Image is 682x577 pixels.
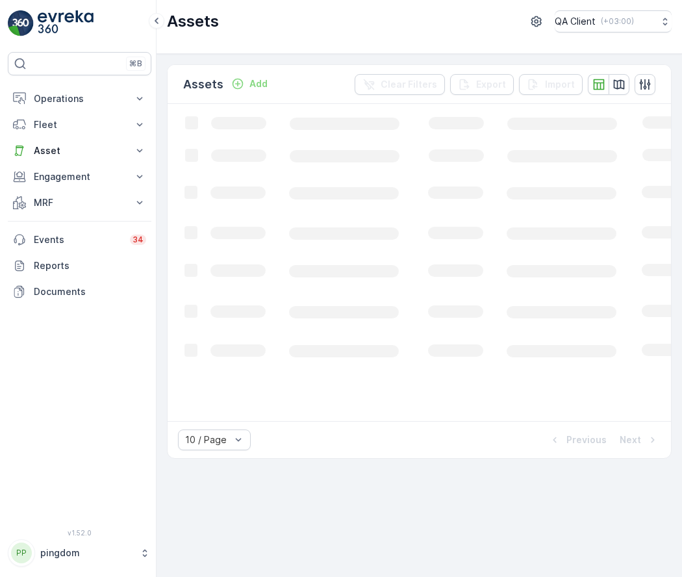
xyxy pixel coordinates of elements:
[8,138,151,164] button: Asset
[566,433,607,446] p: Previous
[555,15,596,28] p: QA Client
[545,78,575,91] p: Import
[8,279,151,305] a: Documents
[8,164,151,190] button: Engagement
[34,118,125,131] p: Fleet
[8,529,151,537] span: v 1.52.0
[34,170,125,183] p: Engagement
[8,10,34,36] img: logo
[381,78,437,91] p: Clear Filters
[133,235,144,245] p: 34
[519,74,583,95] button: Import
[8,227,151,253] a: Events34
[601,16,634,27] p: ( +03:00 )
[8,253,151,279] a: Reports
[34,196,125,209] p: MRF
[620,433,641,446] p: Next
[34,285,146,298] p: Documents
[8,86,151,112] button: Operations
[249,77,268,90] p: Add
[40,546,133,559] p: pingdom
[167,11,219,32] p: Assets
[226,76,273,92] button: Add
[129,58,142,69] p: ⌘B
[8,112,151,138] button: Fleet
[547,432,608,448] button: Previous
[555,10,672,32] button: QA Client(+03:00)
[450,74,514,95] button: Export
[11,543,32,563] div: PP
[183,75,223,94] p: Assets
[355,74,445,95] button: Clear Filters
[34,144,125,157] p: Asset
[8,539,151,567] button: PPpingdom
[618,432,661,448] button: Next
[34,233,122,246] p: Events
[8,190,151,216] button: MRF
[38,10,94,36] img: logo_light-DOdMpM7g.png
[476,78,506,91] p: Export
[34,92,125,105] p: Operations
[34,259,146,272] p: Reports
